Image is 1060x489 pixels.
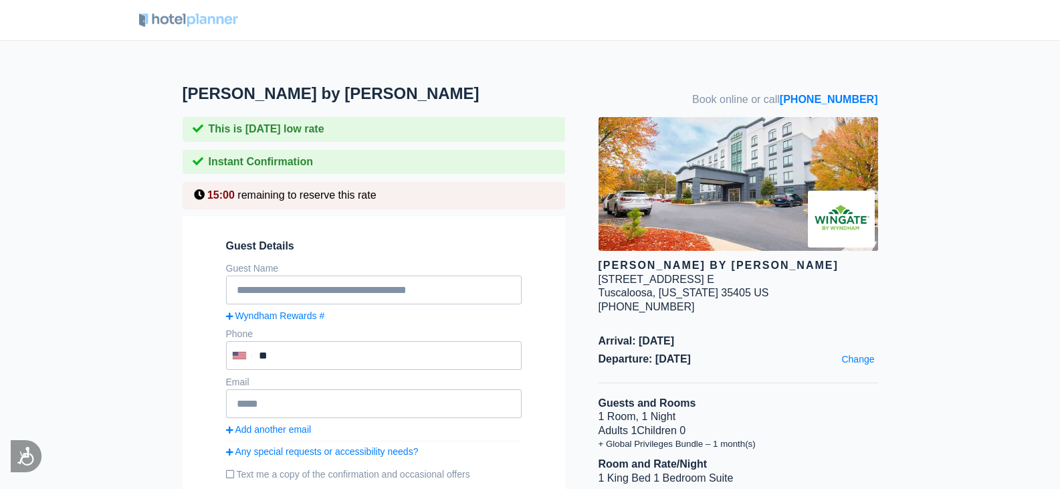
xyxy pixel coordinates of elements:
label: Text me a copy of the confirmation and occasional offers [226,463,522,486]
li: 1 Room, 1 Night [599,410,878,424]
b: Room and Rate/Night [599,458,708,470]
img: Brand logo for Wingate by Wyndham Tuscaloosa [808,191,875,248]
div: [PHONE_NUMBER] [599,300,878,314]
label: Email [226,377,249,387]
span: Book online or call [692,93,877,107]
span: [US_STATE] [659,287,718,298]
span: Arrival: [DATE] [599,334,878,349]
label: Phone [226,328,253,339]
span: 15:00 [207,189,235,201]
a: Add another email [226,423,522,435]
span: Tuscaloosa, [599,287,656,298]
label: Guest Name [226,263,279,274]
div: [PERSON_NAME] by [PERSON_NAME] [599,259,878,273]
a: [PHONE_NUMBER] [780,94,878,105]
img: hotel image [599,117,878,251]
b: Guests and Rooms [599,397,696,409]
li: Adults 1 [599,424,878,438]
span: 35405 [721,287,751,298]
li: + Global Privileges Bundle – 1 month(s) [599,438,878,450]
span: Departure: [DATE] [599,353,878,367]
a: Any special requests or accessibility needs? [226,446,522,458]
div: This is [DATE] low rate [183,117,565,142]
a: Wyndham Rewards # [226,310,522,322]
span: remaining to reserve this rate [237,189,376,201]
span: Children 0 [637,425,685,436]
div: United States: +1 [227,343,255,369]
li: 1 King Bed 1 Bedroom Suite [599,472,878,486]
span: US [754,287,768,298]
div: [STREET_ADDRESS] E [599,273,714,287]
a: Change [838,350,877,369]
div: Instant Confirmation [183,150,565,175]
h1: [PERSON_NAME] by [PERSON_NAME] [183,84,599,104]
span: Guest Details [226,239,522,254]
